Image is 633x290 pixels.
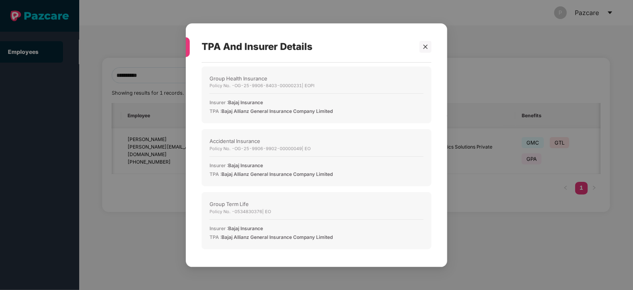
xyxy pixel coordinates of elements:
span: Bajaj Allianz General Insurance Company Limited [221,108,333,114]
span: Bajaj Insurance [228,162,263,168]
span: Bajaj Insurance [228,99,263,105]
span: TPA : [210,108,221,114]
div: Group Term Life [210,200,423,208]
span: Bajaj Allianz General Insurance Company Limited [221,171,333,177]
span: Insurer : [210,225,228,231]
span: Insurer : [210,99,228,105]
span: Bajaj Allianz General Insurance Company Limited [221,234,333,240]
div: Accidental Insurance [210,137,423,145]
span: Bajaj Insurance [228,225,263,231]
div: TPA And Insurer Details [202,31,412,62]
span: close [423,44,428,49]
span: Insurer : [210,162,228,168]
div: Group Health Insurance [210,74,423,82]
div: Policy No. - OG-25-9906-8403-00000231 | EOPI [210,82,423,89]
div: Policy No. - OG-25-9906-9902-00000049 | EO [210,145,423,152]
span: TPA : [210,234,221,240]
div: Policy No. - 0534830376 | EO [210,208,423,215]
span: TPA : [210,171,221,177]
